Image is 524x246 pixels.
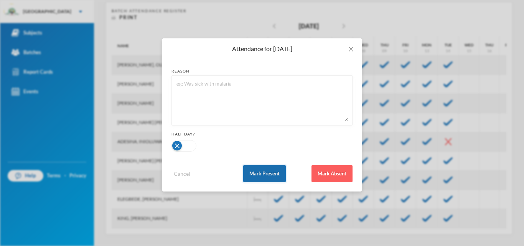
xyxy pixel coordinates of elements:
[348,46,354,52] i: icon: close
[171,169,193,178] button: Cancel
[171,68,353,74] div: reason
[171,45,353,53] div: Attendance for [DATE]
[311,165,353,182] button: Mark Absent
[171,131,353,137] div: Half Day?
[243,165,286,182] button: Mark Present
[340,38,362,60] button: Close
